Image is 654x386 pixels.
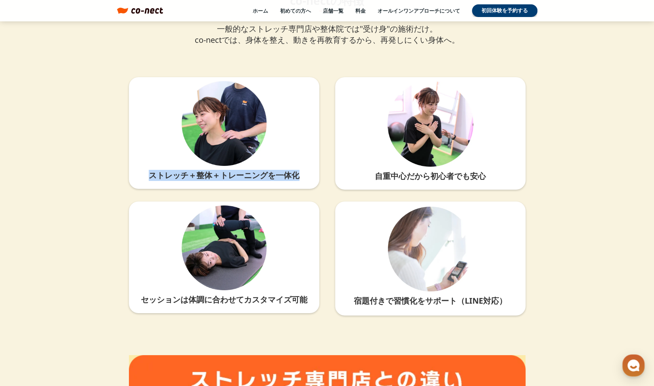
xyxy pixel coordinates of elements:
span: チャット [68,263,87,270]
p: 自重中心だから初心者でも安心 [343,171,518,182]
p: 宿題付きで習慣化をサポート（LINE対応） [344,295,516,306]
a: 店舗一覧 [323,7,343,14]
a: 設定 [102,251,152,271]
a: ホーム [2,251,52,271]
a: オールインワンアプローチについて [378,7,460,14]
a: 初回体験を予約する [472,4,537,17]
span: 設定 [123,263,132,269]
p: セッションは体調に合わせてカスタマイズ可能 [137,294,311,305]
a: ホーム [253,7,268,14]
p: ストレッチ＋整体＋トレーニングを一体化 [137,170,311,181]
p: 一般的なストレッチ専門店や整体院では"受け身"の施術だけ。 co-nectでは、身体を整え、動きを再教育するから、再発しにくい身体へ。 [195,23,460,46]
a: 初めての方へ [280,7,311,14]
span: ホーム [20,263,35,269]
a: チャット [52,251,102,271]
a: 料金 [355,7,366,14]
